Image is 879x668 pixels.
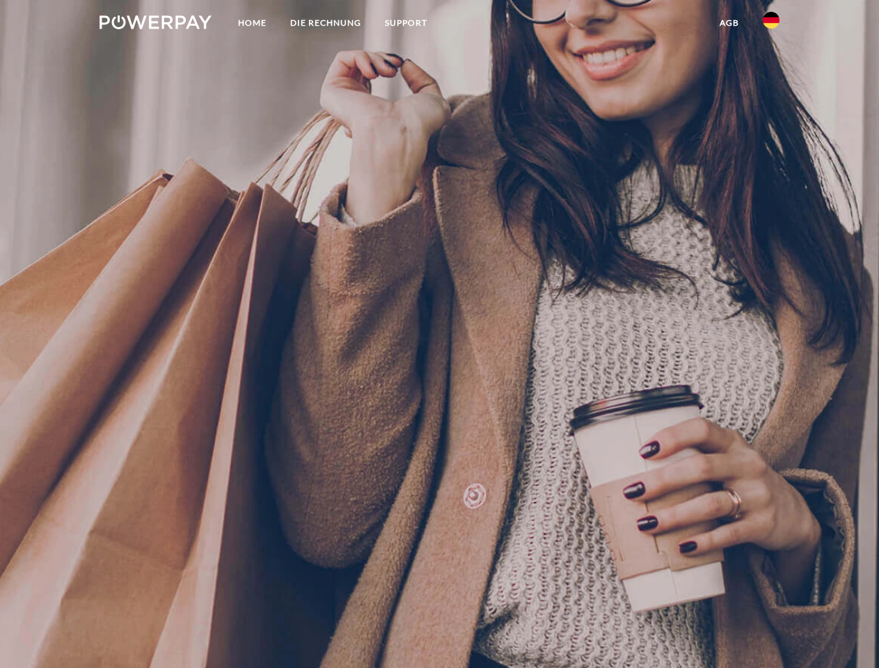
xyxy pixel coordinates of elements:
[763,12,779,29] img: de
[100,15,212,29] img: logo-powerpay-white.svg
[708,10,751,35] a: agb
[278,10,373,35] a: DIE RECHNUNG
[373,10,439,35] a: SUPPORT
[226,10,278,35] a: Home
